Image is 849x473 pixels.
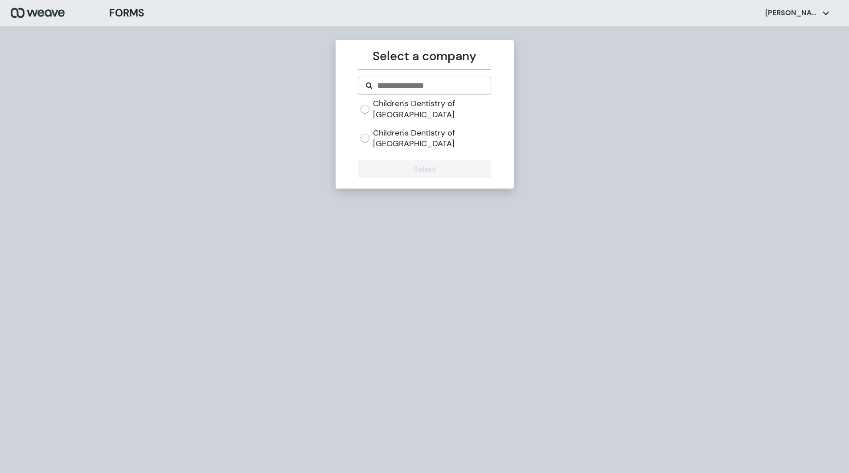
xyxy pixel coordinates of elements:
[376,80,484,92] input: Search
[109,5,144,21] h3: FORMS
[765,8,819,18] p: [PERSON_NAME]
[373,98,491,120] label: Children's Dentistry of [GEOGRAPHIC_DATA]
[373,128,491,149] label: Children's Dentistry of [GEOGRAPHIC_DATA]
[358,47,491,66] p: Select a company
[358,160,491,178] button: Select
